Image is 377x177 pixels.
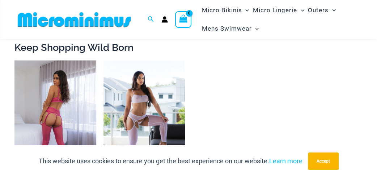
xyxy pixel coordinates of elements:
h2: Keep Shopping Wild Born [14,41,363,54]
span: Micro Bikinis [202,1,242,19]
span: Menu Toggle [251,19,259,38]
img: MM SHOP LOGO FLAT [15,12,134,28]
p: This website uses cookies to ensure you get the best experience on our website. [39,156,302,167]
a: Mens SwimwearMenu ToggleMenu Toggle [200,19,260,38]
a: View Shopping Cart, empty [175,11,192,28]
span: Outers [308,1,329,19]
a: Micro BikinisMenu ToggleMenu Toggle [200,1,251,19]
a: Search icon link [148,15,154,24]
a: Learn more [269,157,302,165]
button: Accept [308,152,339,170]
a: Account icon link [161,16,168,23]
span: Mens Swimwear [202,19,251,38]
span: Micro Lingerie [253,1,297,19]
span: Menu Toggle [329,1,336,19]
span: Menu Toggle [297,1,304,19]
span: Menu Toggle [242,1,249,19]
a: OutersMenu ToggleMenu Toggle [306,1,338,19]
a: Micro LingerieMenu ToggleMenu Toggle [251,1,306,19]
